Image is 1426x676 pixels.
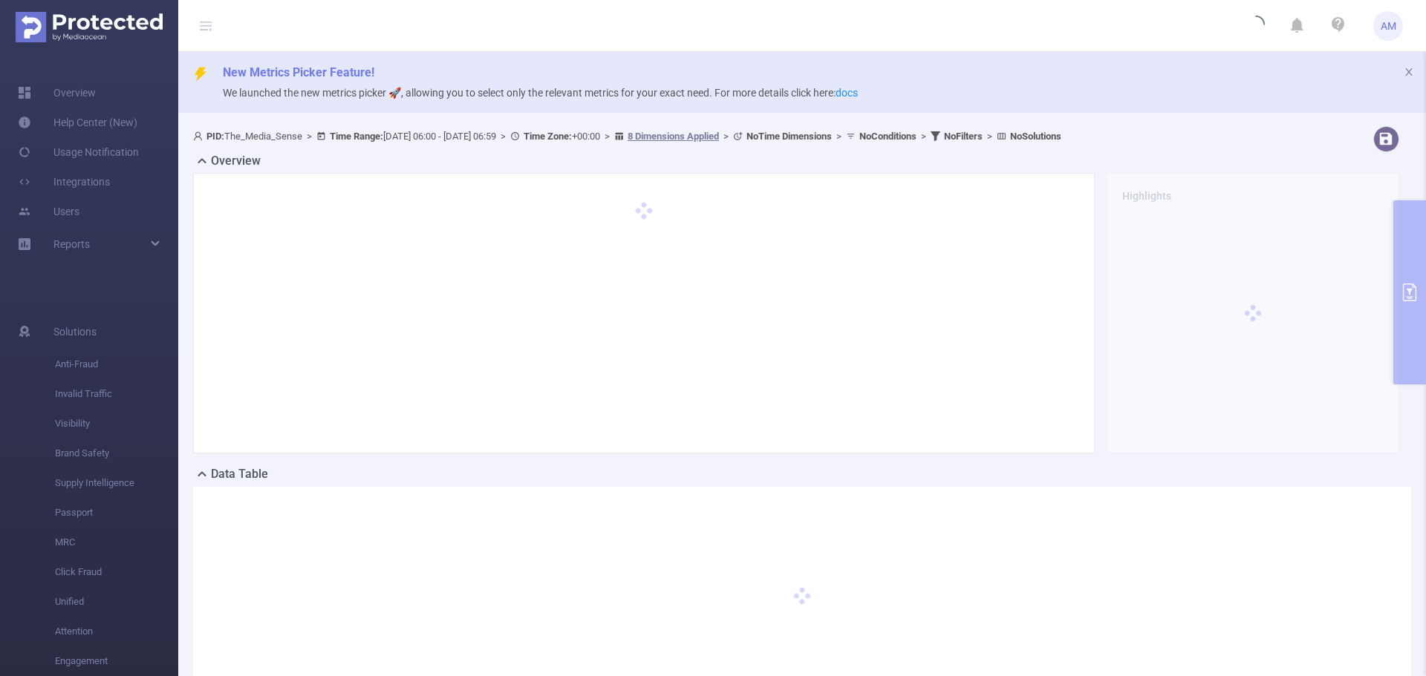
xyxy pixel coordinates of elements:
span: Solutions [53,317,97,347]
span: Visibility [55,409,178,439]
button: icon: close [1404,64,1414,80]
a: Help Center (New) [18,108,137,137]
a: Overview [18,78,96,108]
span: Brand Safety [55,439,178,468]
span: > [832,131,846,142]
span: > [600,131,614,142]
b: No Time Dimensions [746,131,832,142]
span: Reports [53,238,90,250]
img: Protected Media [16,12,163,42]
a: docs [836,87,858,99]
a: Integrations [18,167,110,197]
u: 8 Dimensions Applied [628,131,719,142]
span: Attention [55,617,178,646]
span: New Metrics Picker Feature! [223,65,374,79]
a: Reports [53,229,90,259]
span: MRC [55,528,178,557]
span: Passport [55,498,178,528]
span: Unified [55,587,178,617]
b: Time Range: [330,131,383,142]
b: No Filters [944,131,983,142]
a: Users [18,197,79,226]
span: Engagement [55,646,178,676]
h2: Overview [211,152,261,170]
span: Invalid Traffic [55,379,178,409]
i: icon: loading [1247,16,1265,36]
a: Usage Notification [18,137,139,167]
span: The_Media_Sense [DATE] 06:00 - [DATE] 06:59 +00:00 [193,131,1061,142]
span: Anti-Fraud [55,350,178,379]
i: icon: thunderbolt [193,67,208,82]
span: > [719,131,733,142]
b: No Conditions [859,131,917,142]
span: > [302,131,316,142]
span: We launched the new metrics picker 🚀, allowing you to select only the relevant metrics for your e... [223,87,858,99]
span: Click Fraud [55,557,178,587]
span: Supply Intelligence [55,468,178,498]
span: > [983,131,997,142]
span: AM [1381,11,1396,41]
b: Time Zone: [524,131,572,142]
i: icon: close [1404,67,1414,77]
span: > [917,131,931,142]
span: > [496,131,510,142]
b: PID: [206,131,224,142]
i: icon: user [193,131,206,141]
b: No Solutions [1010,131,1061,142]
h2: Data Table [211,465,268,483]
